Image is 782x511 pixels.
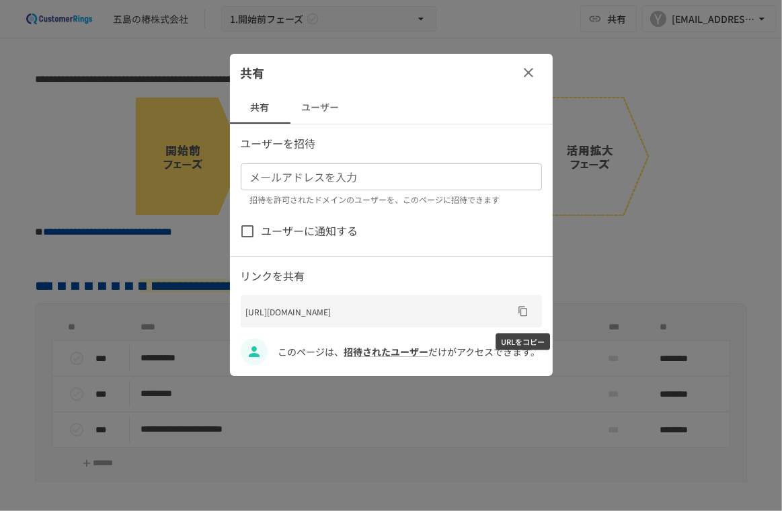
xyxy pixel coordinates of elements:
[262,223,358,240] span: ユーザーに通知する
[344,345,429,358] a: 招待されたユーザー
[496,333,550,350] div: URLをコピー
[241,135,542,153] p: ユーザーを招待
[230,91,290,124] button: 共有
[512,301,534,322] button: URLをコピー
[250,193,533,206] p: 招待を許可されたドメインのユーザーを、このページに招待できます
[230,54,553,91] div: 共有
[241,268,542,285] p: リンクを共有
[246,305,512,318] p: [URL][DOMAIN_NAME]
[290,91,351,124] button: ユーザー
[278,344,542,359] p: このページは、 だけがアクセスできます。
